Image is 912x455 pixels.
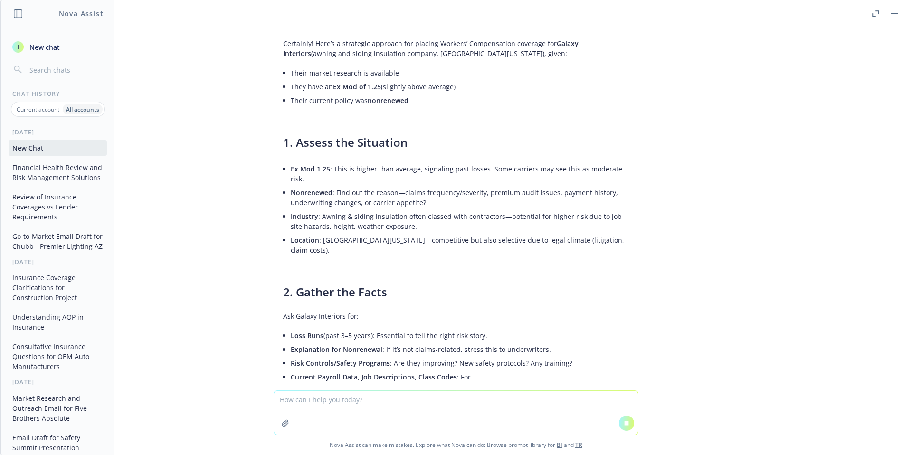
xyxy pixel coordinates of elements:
[9,390,107,426] button: Market Research and Outreach Email for Five Brothers Absolute
[575,441,582,449] a: TR
[9,270,107,305] button: Insurance Coverage Clarifications for Construction Project
[283,311,629,321] p: Ask Galaxy Interiors for:
[368,96,408,105] span: nonrenewed
[291,209,629,233] li: : Awning & siding insulation often classed with contractors—potential for higher risk due to job ...
[291,236,319,245] span: Location
[4,435,908,455] span: Nova Assist can make mistakes. Explore what Nova can do: Browse prompt library for and
[291,212,318,221] span: Industry
[291,356,629,370] li: : Are they improving? New safety protocols? Any training?
[28,42,60,52] span: New chat
[9,189,107,225] button: Review of Insurance Coverages vs Lender Requirements
[291,329,629,342] li: (past 3–5 years): Essential to tell the right risk story.
[291,372,457,381] span: Current Payroll Data, Job Descriptions, Class Codes
[291,233,629,257] li: : [GEOGRAPHIC_DATA][US_STATE]—competitive but also selective due to legal climate (litigation, cl...
[333,82,381,91] span: Ex Mod of 1.25
[9,339,107,374] button: Consultative Insurance Questions for OEM Auto Manufacturers
[291,186,629,209] li: : Find out the reason—claims frequency/severity, premium audit issues, payment history, underwrit...
[9,309,107,335] button: Understanding AOP in Insurance
[291,66,629,80] li: Their market research is available
[66,105,99,114] p: All accounts
[291,345,382,354] span: Explanation for Nonrenewal
[291,80,629,94] li: They have an (slightly above average)
[557,441,562,449] a: BI
[1,90,114,98] div: Chat History
[291,370,629,384] li: : For
[283,284,629,300] h3: 2. Gather the Facts
[28,63,103,76] input: Search chats
[291,94,629,107] li: Their current policy was
[283,134,629,151] h3: 1. Assess the Situation
[17,105,59,114] p: Current account
[9,38,107,56] button: New chat
[9,160,107,185] button: Financial Health Review and Risk Management Solutions
[1,258,114,266] div: [DATE]
[59,9,104,19] h1: Nova Assist
[291,331,323,340] span: Loss Runs
[9,140,107,156] button: New Chat
[291,162,629,186] li: : This is higher than average, signaling past losses. Some carriers may see this as moderate risk.
[283,38,629,58] p: Certainly! Here’s a strategic approach for placing Workers’ Compensation coverage for (awning and...
[291,359,390,368] span: Risk Controls/Safety Programs
[291,164,330,173] span: Ex Mod 1.25
[291,342,629,356] li: : If it’s not claims-related, stress this to underwriters.
[1,378,114,386] div: [DATE]
[1,128,114,136] div: [DATE]
[291,188,332,197] span: Nonrenewed
[9,228,107,254] button: Go-to-Market Email Draft for Chubb - Premier Lighting AZ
